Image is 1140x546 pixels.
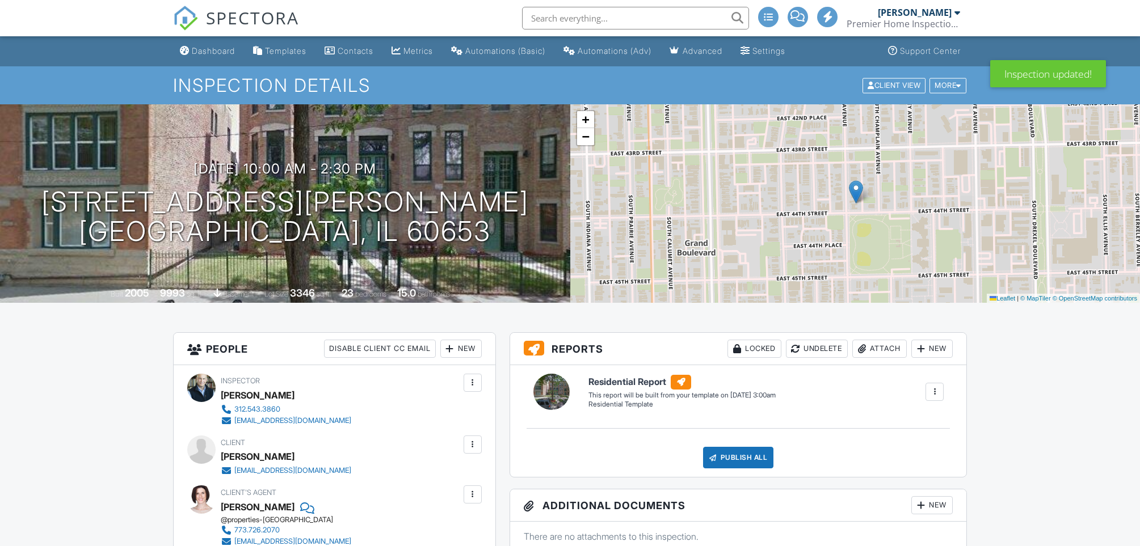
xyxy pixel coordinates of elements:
div: Templates [265,46,306,56]
a: Automations (Basic) [447,41,550,62]
a: Dashboard [175,41,239,62]
div: 9993 [160,287,185,299]
div: [EMAIL_ADDRESS][DOMAIN_NAME] [234,466,351,475]
div: [PERSON_NAME] [221,448,295,465]
a: [EMAIL_ADDRESS][DOMAIN_NAME] [221,465,351,476]
div: Client View [863,78,926,93]
span: Inspector [221,376,260,385]
span: Built [111,290,123,298]
a: Support Center [884,41,965,62]
div: Inspection updated! [990,60,1106,87]
div: Undelete [786,340,848,358]
a: Advanced [665,41,727,62]
h3: People [174,333,495,365]
span: Lot Size [264,290,288,298]
div: [PERSON_NAME] [221,387,295,404]
p: There are no attachments to this inspection. [524,530,953,543]
span: | [1017,295,1019,302]
div: Publish All [703,447,774,468]
h6: Residential Report [588,375,776,390]
a: 312.543.3860 [221,404,351,415]
a: Zoom out [577,128,594,145]
div: New [911,340,953,358]
a: © MapTiler [1020,295,1051,302]
h3: Additional Documents [510,489,967,522]
a: 773.726.2070 [221,524,351,536]
h3: [DATE] 10:00 am - 2:30 pm [193,161,376,176]
h3: Reports [510,333,967,365]
span: + [582,112,589,126]
img: The Best Home Inspection Software - Spectora [173,6,198,31]
div: 773.726.2070 [234,526,280,535]
div: Residential Template [588,400,776,409]
div: Metrics [403,46,433,56]
div: 312.543.3860 [234,405,280,414]
div: Locked [727,340,781,358]
div: New [911,496,953,514]
a: Contacts [320,41,378,62]
div: More [929,78,966,93]
h1: Inspection Details [173,75,967,95]
a: Leaflet [990,295,1015,302]
a: © OpenStreetMap contributors [1053,295,1137,302]
div: Disable Client CC Email [324,340,436,358]
div: This report will be built from your template on [DATE] 3:00am [588,391,776,400]
div: New [440,340,482,358]
span: sq. ft. [187,290,203,298]
a: Metrics [387,41,438,62]
div: Automations (Adv) [578,46,651,56]
a: Settings [736,41,790,62]
div: Advanced [683,46,722,56]
div: [EMAIL_ADDRESS][DOMAIN_NAME] [234,537,351,546]
div: @properties-[GEOGRAPHIC_DATA] [221,515,360,524]
img: Marker [849,180,863,204]
span: − [582,129,589,143]
div: 3346 [290,287,315,299]
div: 23 [342,287,354,299]
div: Contacts [338,46,373,56]
span: SPECTORA [206,6,299,29]
div: 15.0 [397,287,416,299]
span: Client's Agent [221,488,276,497]
span: basement [223,290,254,298]
div: Dashboard [192,46,235,56]
span: sq.ft. [317,290,331,298]
span: Client [221,438,245,447]
a: Client View [861,81,928,89]
div: 2005 [125,287,149,299]
a: SPECTORA [173,15,299,39]
div: Premier Home Inspection Chicago LLC Lic#451.001387 [847,18,960,29]
div: [EMAIL_ADDRESS][DOMAIN_NAME] [234,416,351,425]
a: Automations (Advanced) [559,41,656,62]
a: Zoom in [577,111,594,128]
div: [PERSON_NAME] [878,7,952,18]
span: bathrooms [418,290,450,298]
div: Attach [852,340,907,358]
h1: [STREET_ADDRESS][PERSON_NAME] [GEOGRAPHIC_DATA], IL 60653 [41,187,529,247]
a: [EMAIL_ADDRESS][DOMAIN_NAME] [221,415,351,426]
div: Automations (Basic) [465,46,545,56]
div: Settings [752,46,785,56]
div: Support Center [900,46,961,56]
a: [PERSON_NAME] [221,498,295,515]
a: Templates [249,41,311,62]
input: Search everything... [522,7,749,29]
span: bedrooms [355,290,386,298]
